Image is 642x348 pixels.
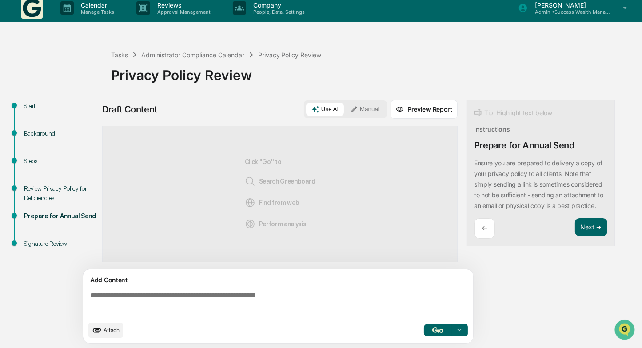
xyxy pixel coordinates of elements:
div: Add Content [88,275,468,285]
button: upload document [88,323,123,338]
p: Ensure you are prepared to delivery a copy of your privacy policy to all clients. Note that simpl... [474,159,603,209]
span: Attestations [73,112,110,120]
a: 🔎Data Lookup [5,125,60,141]
div: Tasks [111,51,128,59]
span: Preclearance [18,112,57,120]
p: Admin • Success Wealth Management [528,9,610,15]
img: Go [432,327,443,333]
div: Tip: Highlight text below [474,108,552,118]
button: Preview Report [391,100,458,119]
div: Click "Go" to [245,140,315,248]
p: [PERSON_NAME] [528,1,610,9]
div: Background [24,129,97,138]
div: Instructions [474,125,510,133]
button: Start new chat [151,70,162,81]
a: Powered byPylon [63,150,108,157]
p: ← [482,224,487,232]
div: Privacy Policy Review [111,60,638,83]
span: Attach [104,327,120,333]
span: Pylon [88,150,108,157]
span: Find from web [245,197,299,208]
div: Prepare for Annual Send [24,212,97,221]
div: Signature Review [24,239,97,248]
div: Draft Content [102,104,157,115]
p: Reviews [150,1,215,9]
p: How can we help? [9,18,162,32]
div: 🔎 [9,129,16,136]
button: Next ➔ [575,218,607,236]
p: Company [246,1,309,9]
div: Start new chat [30,68,146,76]
p: Approval Management [150,9,215,15]
a: 🗄️Attestations [61,108,114,124]
span: Perform analysis [245,219,307,229]
a: 🖐️Preclearance [5,108,61,124]
button: Go [424,324,452,336]
div: Start [24,101,97,111]
p: Calendar [74,1,119,9]
div: Review Privacy Policy for Deficiencies [24,184,97,203]
img: Search [245,176,255,187]
img: Web [245,197,255,208]
iframe: Open customer support [614,319,638,343]
button: Use AI [306,103,344,116]
div: Administrator Compliance Calendar [141,51,244,59]
img: Analysis [245,219,255,229]
img: 1746055101610-c473b297-6a78-478c-a979-82029cc54cd1 [9,68,25,84]
span: Search Greenboard [245,176,315,187]
p: Manage Tasks [74,9,119,15]
div: 🖐️ [9,112,16,120]
input: Clear [23,40,147,49]
div: Privacy Policy Review [258,51,322,59]
div: Prepare for Annual Send [474,140,574,151]
span: Data Lookup [18,128,56,137]
div: 🗄️ [64,112,72,120]
p: People, Data, Settings [246,9,309,15]
div: Steps [24,156,97,166]
button: Manual [345,103,385,116]
div: We're available if you need us! [30,76,112,84]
